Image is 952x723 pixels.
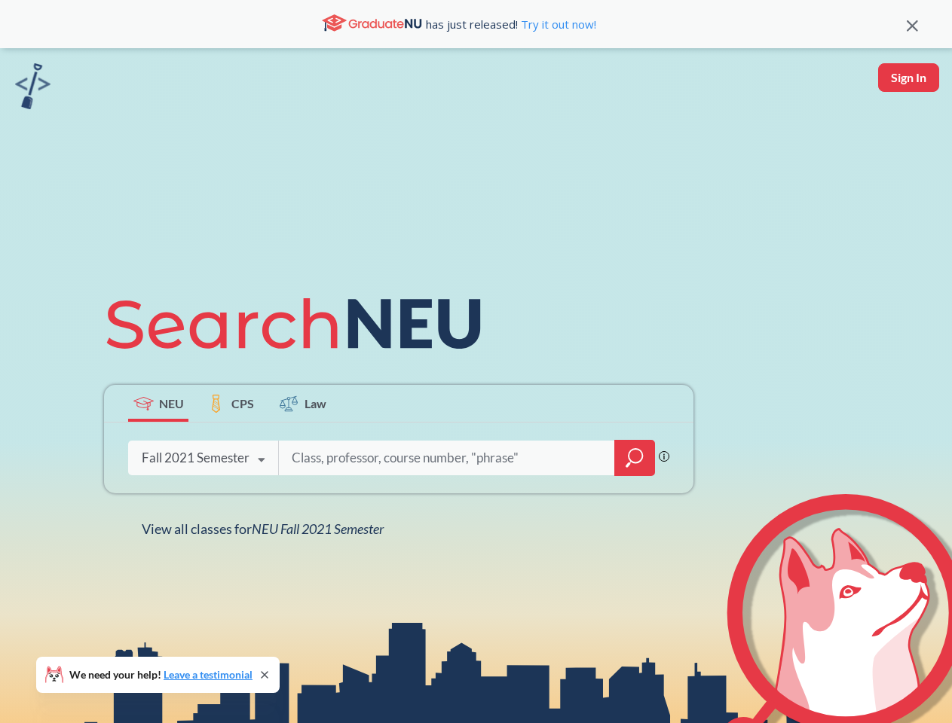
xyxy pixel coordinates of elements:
[614,440,655,476] div: magnifying glass
[290,442,604,474] input: Class, professor, course number, "phrase"
[69,670,253,680] span: We need your help!
[231,395,254,412] span: CPS
[15,63,51,114] a: sandbox logo
[159,395,184,412] span: NEU
[626,447,644,468] svg: magnifying glass
[142,520,384,537] span: View all classes for
[305,395,326,412] span: Law
[142,450,249,466] div: Fall 2021 Semester
[252,520,384,537] span: NEU Fall 2021 Semester
[15,63,51,109] img: sandbox logo
[878,63,939,92] button: Sign In
[518,17,596,32] a: Try it out now!
[426,16,596,32] span: has just released!
[164,668,253,681] a: Leave a testimonial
